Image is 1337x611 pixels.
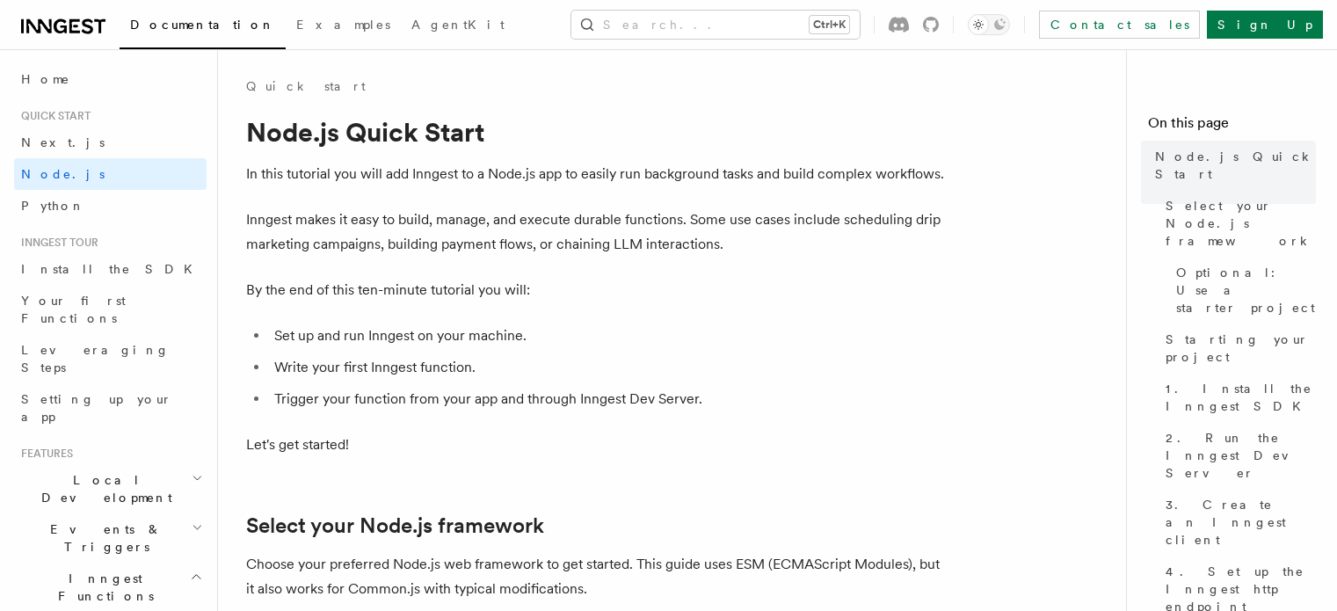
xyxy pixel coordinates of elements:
[21,199,85,213] span: Python
[21,392,172,424] span: Setting up your app
[21,294,126,325] span: Your first Functions
[1148,141,1316,190] a: Node.js Quick Start
[286,5,401,47] a: Examples
[14,63,207,95] a: Home
[246,207,949,257] p: Inngest makes it easy to build, manage, and execute durable functions. Some use cases include sch...
[246,116,949,148] h1: Node.js Quick Start
[21,167,105,181] span: Node.js
[14,253,207,285] a: Install the SDK
[571,11,860,39] button: Search...Ctrl+K
[21,262,203,276] span: Install the SDK
[411,18,505,32] span: AgentKit
[1155,148,1316,183] span: Node.js Quick Start
[14,464,207,513] button: Local Development
[1039,11,1200,39] a: Contact sales
[246,552,949,601] p: Choose your preferred Node.js web framework to get started. This guide uses ESM (ECMAScript Modul...
[1166,197,1316,250] span: Select your Node.js framework
[14,158,207,190] a: Node.js
[269,324,949,348] li: Set up and run Inngest on your machine.
[1159,190,1316,257] a: Select your Node.js framework
[21,70,70,88] span: Home
[810,16,849,33] kbd: Ctrl+K
[21,135,105,149] span: Next.js
[14,570,190,605] span: Inngest Functions
[1166,496,1316,549] span: 3. Create an Inngest client
[246,77,366,95] a: Quick start
[1159,489,1316,556] a: 3. Create an Inngest client
[401,5,515,47] a: AgentKit
[14,127,207,158] a: Next.js
[1159,324,1316,373] a: Starting your project
[246,162,949,186] p: In this tutorial you will add Inngest to a Node.js app to easily run background tasks and build c...
[968,14,1010,35] button: Toggle dark mode
[14,513,207,563] button: Events & Triggers
[246,433,949,457] p: Let's get started!
[1207,11,1323,39] a: Sign Up
[1176,264,1316,316] span: Optional: Use a starter project
[14,334,207,383] a: Leveraging Steps
[14,471,192,506] span: Local Development
[1159,422,1316,489] a: 2. Run the Inngest Dev Server
[246,513,544,538] a: Select your Node.js framework
[130,18,275,32] span: Documentation
[246,278,949,302] p: By the end of this ten-minute tutorial you will:
[14,109,91,123] span: Quick start
[14,447,73,461] span: Features
[269,387,949,411] li: Trigger your function from your app and through Inngest Dev Server.
[1148,113,1316,141] h4: On this page
[296,18,390,32] span: Examples
[1169,257,1316,324] a: Optional: Use a starter project
[1166,331,1316,366] span: Starting your project
[14,236,98,250] span: Inngest tour
[14,520,192,556] span: Events & Triggers
[120,5,286,49] a: Documentation
[14,383,207,433] a: Setting up your app
[269,355,949,380] li: Write your first Inngest function.
[1159,373,1316,422] a: 1. Install the Inngest SDK
[21,343,170,375] span: Leveraging Steps
[1166,380,1316,415] span: 1. Install the Inngest SDK
[14,190,207,222] a: Python
[1166,429,1316,482] span: 2. Run the Inngest Dev Server
[14,285,207,334] a: Your first Functions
